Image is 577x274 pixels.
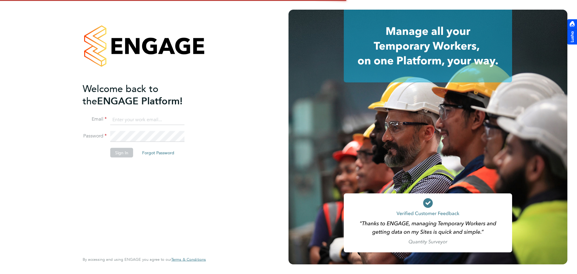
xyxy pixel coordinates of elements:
span: Welcome back to the [83,83,158,107]
label: Email [83,116,107,122]
label: Password [83,133,107,139]
a: Terms & Conditions [171,257,206,262]
h2: ENGAGE Platform! [83,82,200,107]
button: Forgot Password [137,148,179,158]
span: By accessing and using ENGAGE you agree to our [83,257,206,262]
input: Enter your work email... [110,114,185,125]
button: Sign In [110,148,133,158]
